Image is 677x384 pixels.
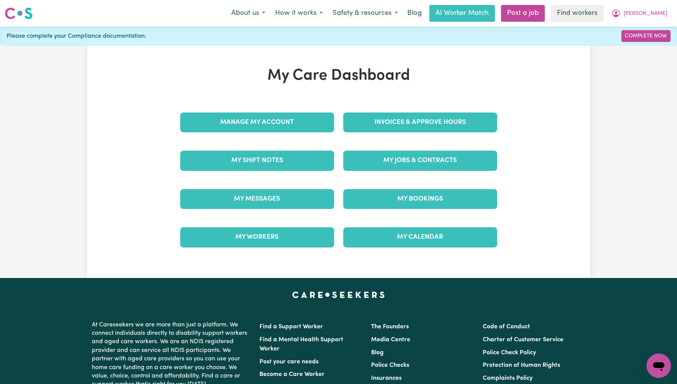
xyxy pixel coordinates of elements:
[259,324,323,330] a: Find a Support Worker
[501,5,545,22] a: Post a job
[483,337,563,343] a: Charter of Customer Service
[343,227,497,247] a: My Calendar
[5,5,33,22] a: Careseekers logo
[371,375,402,381] a: Insurances
[180,189,334,209] a: My Messages
[292,292,385,298] a: Careseekers home page
[343,189,497,209] a: My Bookings
[270,5,328,21] button: How it works
[180,227,334,247] a: My Workers
[226,5,270,21] button: About us
[180,151,334,170] a: My Shift Notes
[483,350,536,356] a: Police Check Policy
[259,337,343,352] a: Find a Mental Health Support Worker
[607,5,672,21] button: My Account
[371,337,410,343] a: Media Centre
[259,359,318,365] a: Post your care needs
[551,5,603,22] a: Find workers
[328,5,403,21] button: Safety & resources
[176,67,502,85] h1: My Care Dashboard
[624,10,667,18] span: [PERSON_NAME]
[343,112,497,132] a: Invoices & Approve Hours
[6,32,146,41] span: Please complete your Compliance documentation.
[621,30,671,42] a: Complete Now
[371,362,409,368] a: Police Checks
[483,324,530,330] a: Code of Conduct
[180,112,334,132] a: Manage My Account
[371,324,409,330] a: The Founders
[5,6,33,20] img: Careseekers logo
[429,5,495,22] a: AI Worker Match
[371,350,384,356] a: Blog
[259,371,325,378] a: Become a Care Worker
[483,375,533,381] a: Complaints Policy
[647,353,671,378] iframe: Button to launch messaging window
[343,151,497,170] a: My Jobs & Contracts
[483,362,560,368] a: Protection of Human Rights
[403,5,426,22] a: Blog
